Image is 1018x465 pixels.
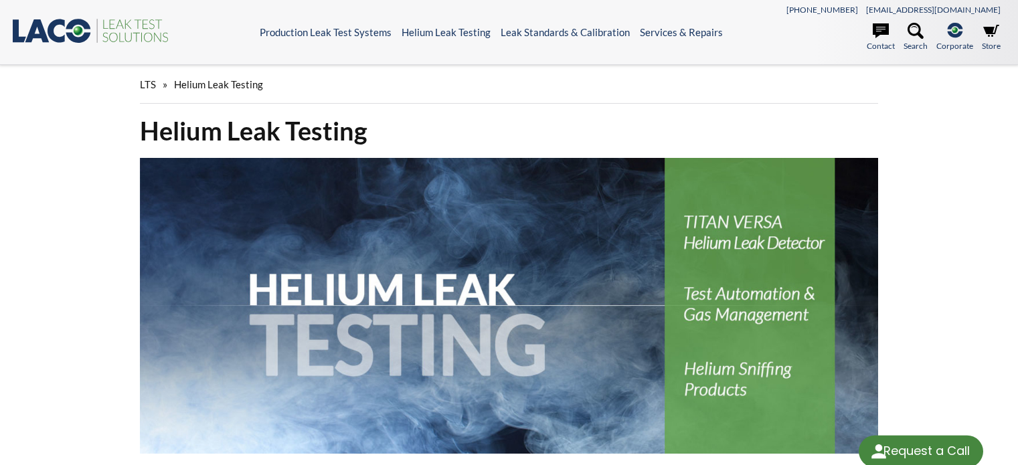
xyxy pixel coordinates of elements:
a: [PHONE_NUMBER] [786,5,858,15]
img: Helium Leak Testing header [140,158,879,454]
span: LTS [140,78,156,90]
span: Helium Leak Testing [174,78,263,90]
a: Store [982,23,1001,52]
a: [EMAIL_ADDRESS][DOMAIN_NAME] [866,5,1001,15]
a: Production Leak Test Systems [260,26,392,38]
a: Search [904,23,928,52]
a: Contact [867,23,895,52]
img: round button [868,441,889,462]
div: » [140,66,879,104]
a: Services & Repairs [640,26,723,38]
a: Helium Leak Testing [402,26,491,38]
a: Leak Standards & Calibration [501,26,630,38]
h1: Helium Leak Testing [140,114,879,147]
span: Corporate [936,39,973,52]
